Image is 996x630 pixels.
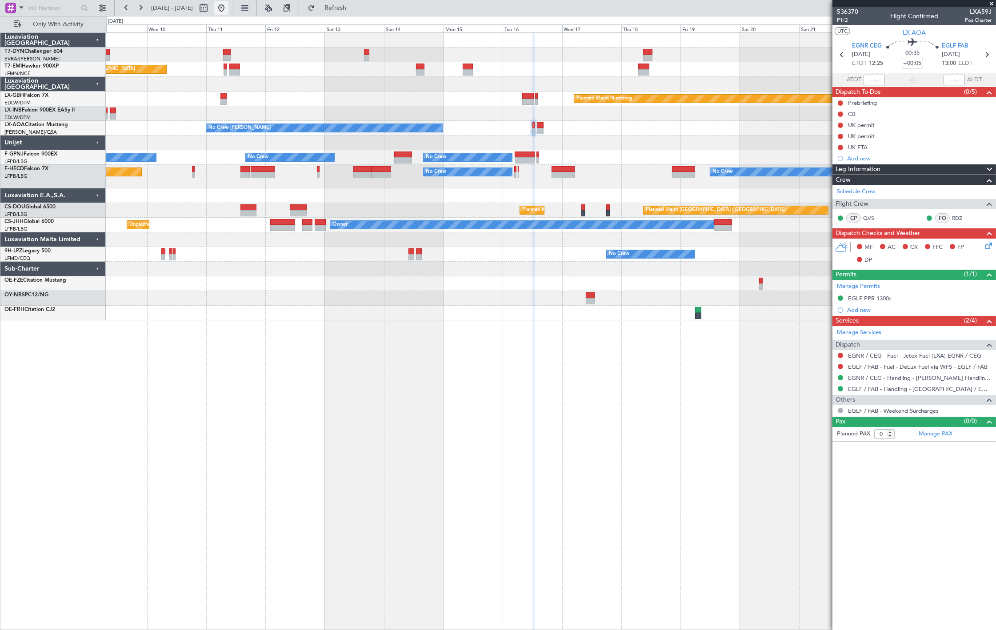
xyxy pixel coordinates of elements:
[4,49,24,54] span: T7-DYN
[208,121,271,135] div: No Crew [PERSON_NAME]
[4,278,23,283] span: OE-FZE
[905,49,920,58] span: 00:35
[712,165,733,179] div: No Crew
[23,21,94,28] span: Only With Activity
[958,59,972,68] span: ELDT
[847,155,992,162] div: Add new
[942,50,960,59] span: [DATE]
[848,363,988,371] a: EGLF / FAB - Fuel - DeLux Fuel via WFS - EGLF / FAB
[4,204,25,210] span: CS-DOU
[964,269,977,279] span: (1/1)
[4,122,68,128] a: LX-AOACitation Mustang
[836,417,845,427] span: Pax
[108,18,123,25] div: [DATE]
[836,395,855,405] span: Others
[846,213,861,223] div: CP
[4,166,24,171] span: F-HECD
[942,59,956,68] span: 13:00
[967,76,982,84] span: ALDT
[942,42,968,51] span: EGLF FAB
[837,16,858,24] span: P1/2
[4,64,22,69] span: T7-EMI
[964,87,977,96] span: (0/5)
[848,110,856,118] div: CB
[4,204,56,210] a: CS-DOUGlobal 6500
[4,307,55,312] a: OE-FRHCitation CJ2
[864,256,872,265] span: DP
[248,151,268,164] div: No Crew
[503,24,562,32] div: Tue 16
[4,248,51,254] a: 9H-LPZLegacy 500
[426,151,446,164] div: No Crew
[864,75,885,85] input: --:--
[837,328,881,337] a: Manage Services
[836,87,880,97] span: Dispatch To-Dos
[847,76,861,84] span: ATOT
[4,158,28,165] a: LFPB/LBG
[4,292,48,298] a: OY-NBSPC12/NG
[4,219,54,224] a: CS-JHHGlobal 6000
[799,24,858,32] div: Sun 21
[621,24,680,32] div: Thu 18
[4,108,75,113] a: LX-INBFalcon 900EX EASy II
[835,27,850,35] button: UTC
[426,165,446,179] div: No Crew
[864,243,873,252] span: MF
[4,152,24,157] span: F-GPNJ
[847,306,992,314] div: Add new
[890,12,938,21] div: Flight Confirmed
[317,5,354,11] span: Refresh
[848,295,892,302] div: EGLF PPR 1300z
[964,316,977,325] span: (2/4)
[888,243,896,252] span: AC
[836,164,880,175] span: Leg Information
[304,1,357,15] button: Refresh
[964,416,977,426] span: (0/0)
[965,16,992,24] span: Pos Charter
[4,49,63,54] a: T7-DYNChallenger 604
[325,24,384,32] div: Sat 13
[384,24,443,32] div: Sun 14
[4,226,28,232] a: LFPB/LBG
[4,64,59,69] a: T7-EMIHawker 900XP
[522,203,662,217] div: Planned Maint [GEOGRAPHIC_DATA] ([GEOGRAPHIC_DATA])
[4,56,60,62] a: EVRA/[PERSON_NAME]
[4,129,57,136] a: [PERSON_NAME]/QSA
[848,121,875,129] div: UK permit
[836,270,856,280] span: Permits
[836,199,868,209] span: Flight Crew
[4,307,24,312] span: OE-FRH
[848,385,992,393] a: EGLF / FAB - Handling - [GEOGRAPHIC_DATA] / EGLF / FAB
[147,24,206,32] div: Wed 10
[836,340,860,350] span: Dispatch
[848,99,877,107] div: Prebriefing
[4,70,31,77] a: LFMN/NCE
[4,219,24,224] span: CS-JHH
[4,166,48,171] a: F-HECDFalcon 7X
[837,187,876,196] a: Schedule Crew
[444,24,503,32] div: Mon 15
[129,218,284,231] div: Unplanned Maint [GEOGRAPHIC_DATA] ([GEOGRAPHIC_DATA] Intl)
[965,7,992,16] span: LXA59J
[646,203,786,217] div: Planned Maint [GEOGRAPHIC_DATA] ([GEOGRAPHIC_DATA])
[27,1,78,15] input: Trip Number
[848,144,868,151] div: UK ETA
[576,92,632,105] div: Planned Maint Nurnberg
[10,17,96,32] button: Only With Activity
[919,430,952,439] a: Manage PAX
[4,255,30,262] a: LFMD/CEQ
[848,132,875,140] div: UK permit
[852,59,867,68] span: ETOT
[837,430,870,439] label: Planned PAX
[869,59,883,68] span: 12:25
[910,243,918,252] span: CR
[848,407,939,415] a: EGLF / FAB - Weekend Surcharges
[740,24,799,32] div: Sat 20
[836,228,920,239] span: Dispatch Checks and Weather
[4,248,22,254] span: 9H-LPZ
[265,24,324,32] div: Fri 12
[848,352,981,359] a: EGNR / CEG - Fuel - Jetex Fuel (LXA) EGNR / CEG
[932,243,943,252] span: FFC
[4,292,25,298] span: OY-NBS
[4,278,66,283] a: OE-FZECitation Mustang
